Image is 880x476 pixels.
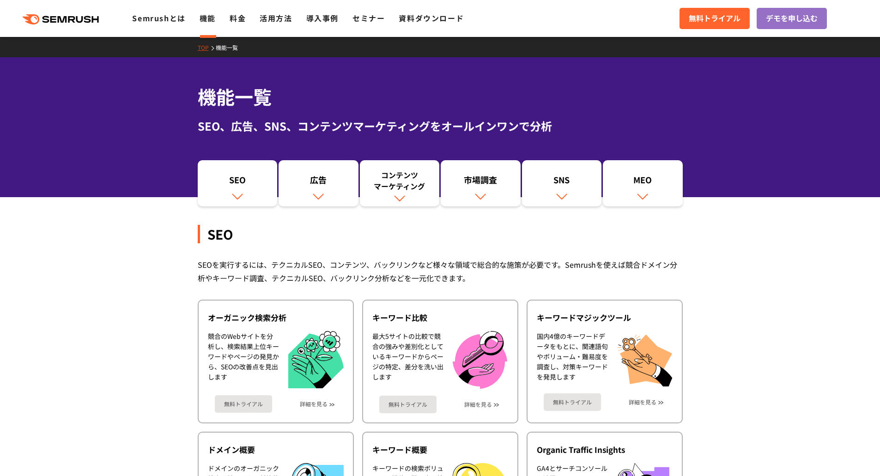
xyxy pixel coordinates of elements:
a: 料金 [230,12,246,24]
div: MEO [607,174,678,190]
a: 詳細を見る [464,401,492,408]
img: オーガニック検索分析 [288,331,344,389]
div: SEO、広告、SNS、コンテンツマーケティングをオールインワンで分析 [198,118,683,134]
div: キーワード比較 [372,312,508,323]
a: TOP [198,43,216,51]
div: SEOを実行するには、テクニカルSEO、コンテンツ、バックリンクなど様々な領域で総合的な施策が必要です。Semrushを使えば競合ドメイン分析やキーワード調査、テクニカルSEO、バックリンク分析... [198,258,683,285]
div: SNS [527,174,597,190]
a: 機能一覧 [216,43,245,51]
a: MEO [603,160,683,206]
a: 市場調査 [441,160,521,206]
h1: 機能一覧 [198,83,683,110]
div: オーガニック検索分析 [208,312,344,323]
a: 広告 [279,160,358,206]
a: 無料トライアル [215,395,272,413]
div: 市場調査 [445,174,516,190]
div: コンテンツ マーケティング [364,169,435,192]
div: SEO [198,225,683,243]
a: デモを申し込む [757,8,827,29]
a: セミナー [352,12,385,24]
a: 無料トライアル [379,396,437,413]
a: 詳細を見る [300,401,328,407]
a: Semrushとは [132,12,185,24]
a: 資料ダウンロード [399,12,464,24]
a: 無料トライアル [680,8,750,29]
div: キーワードマジックツール [537,312,673,323]
span: デモを申し込む [766,12,818,24]
a: 詳細を見る [629,399,656,405]
div: キーワード概要 [372,444,508,455]
div: 最大5サイトの比較で競合の強みや差別化としているキーワードからページの特定、差分を洗い出します [372,331,443,389]
img: キーワード比較 [453,331,507,389]
div: 競合のWebサイトを分析し、検索結果上位キーワードやページの発見から、SEOの改善点を見出します [208,331,279,389]
a: 活用方法 [260,12,292,24]
a: SEO [198,160,278,206]
a: 導入事例 [306,12,339,24]
a: SNS [522,160,602,206]
a: 無料トライアル [544,393,601,411]
div: 国内4億のキーワードデータをもとに、関連語句やボリューム・難易度を調査し、対策キーワードを発見します [537,331,608,386]
span: 無料トライアル [689,12,740,24]
a: コンテンツマーケティング [360,160,440,206]
div: 広告 [283,174,354,190]
div: ドメイン概要 [208,444,344,455]
div: SEO [202,174,273,190]
img: キーワードマジックツール [617,331,673,386]
div: Organic Traffic Insights [537,444,673,455]
a: 機能 [200,12,216,24]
